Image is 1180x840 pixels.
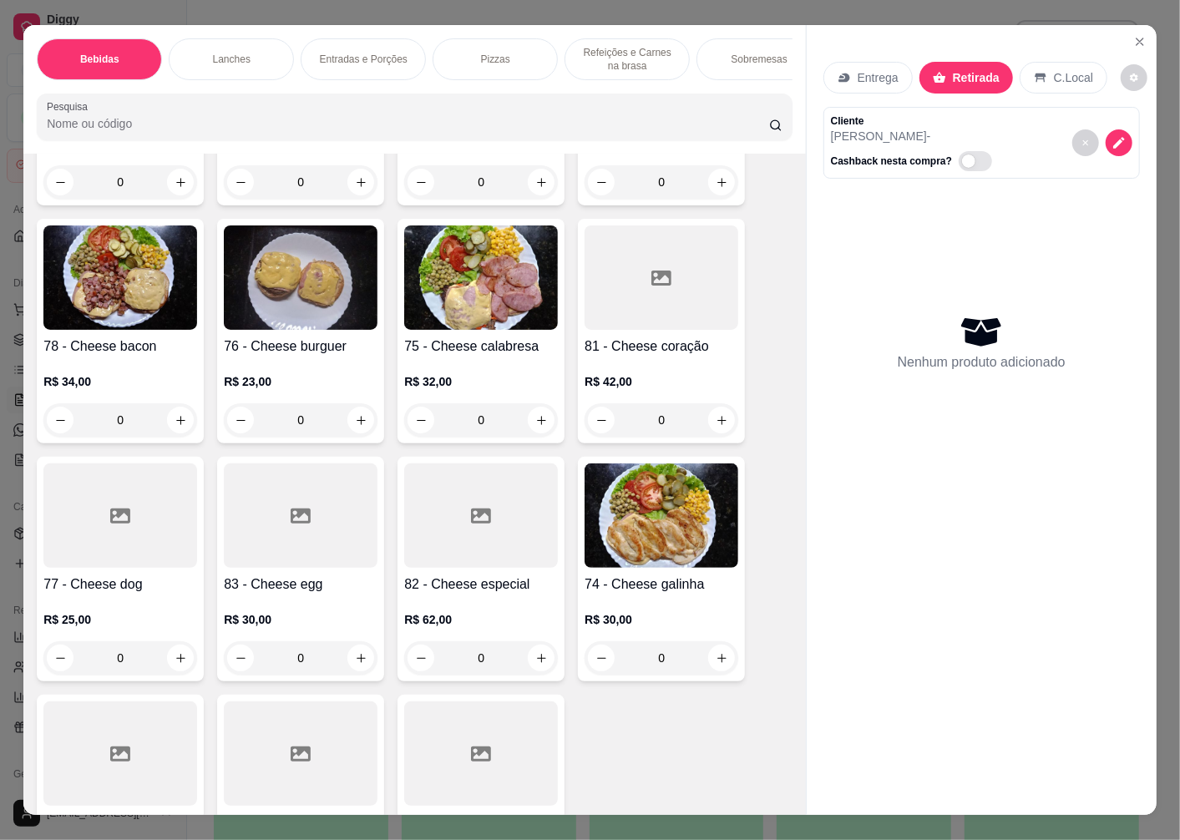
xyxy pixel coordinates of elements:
[732,53,788,66] p: Sobremesas
[224,812,377,832] h4: 79 - Cheese tentação
[585,611,738,628] p: R$ 30,00
[47,99,94,114] label: Pesquisa
[1054,69,1093,86] p: C.Local
[404,337,558,357] h4: 75 - Cheese calabresa
[404,611,558,628] p: R$ 62,00
[1106,129,1132,156] button: decrease-product-quantity
[481,53,510,66] p: Pizzas
[404,574,558,595] h4: 82 - Cheese especial
[953,69,1000,86] p: Retirada
[404,812,558,832] h4: 84 - Cheese Picanha
[224,611,377,628] p: R$ 30,00
[43,373,197,390] p: R$ 34,00
[585,373,738,390] p: R$ 42,00
[43,812,197,832] h4: 73 - Cheese salada
[1127,28,1153,55] button: Close
[404,373,558,390] p: R$ 32,00
[47,115,769,132] input: Pesquisa
[898,352,1066,372] p: Nenhum produto adicionado
[579,46,676,73] p: Refeições e Carnes na brasa
[80,53,119,66] p: Bebidas
[43,574,197,595] h4: 77 - Cheese dog
[585,574,738,595] h4: 74 - Cheese galinha
[959,151,999,171] label: Automatic updates
[43,337,197,357] h4: 78 - Cheese bacon
[858,69,899,86] p: Entrega
[213,53,251,66] p: Lanches
[585,337,738,357] h4: 81 - Cheese coração
[1072,129,1099,156] button: decrease-product-quantity
[585,463,738,568] img: product-image
[320,53,408,66] p: Entradas e Porções
[224,373,377,390] p: R$ 23,00
[224,225,377,330] img: product-image
[831,128,999,144] p: [PERSON_NAME] -
[224,574,377,595] h4: 83 - Cheese egg
[831,154,952,168] p: Cashback nesta compra?
[404,225,558,330] img: product-image
[43,611,197,628] p: R$ 25,00
[43,225,197,330] img: product-image
[831,114,999,128] p: Cliente
[1121,64,1147,91] button: decrease-product-quantity
[224,337,377,357] h4: 76 - Cheese burguer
